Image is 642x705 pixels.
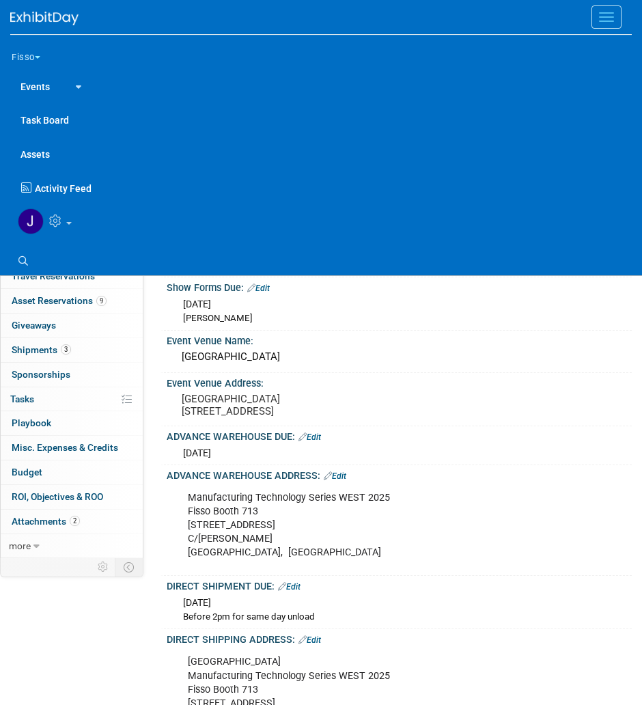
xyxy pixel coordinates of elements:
a: Shipments3 [1,338,143,362]
a: ROI, Objectives & ROO [1,485,143,509]
pre: [GEOGRAPHIC_DATA] [STREET_ADDRESS] [182,393,617,417]
div: [PERSON_NAME] [183,312,622,325]
span: more [9,540,31,551]
a: Events [10,69,60,103]
span: Budget [12,467,42,478]
a: Travel Reservations [1,264,143,288]
a: Budget [1,460,143,484]
span: 2 [70,516,80,526]
div: Before 2pm for same day unload [183,611,622,624]
div: Manufacturing Technology Series WEST 2025 Fisso Booth 713 [STREET_ADDRESS] C/[PERSON_NAME] [GEOGR... [178,484,606,566]
a: Edit [278,582,301,592]
div: DIRECT SHIPPING ADDRESS: [167,629,632,647]
span: Attachments [12,516,80,527]
a: Asset Reservations9 [1,289,143,313]
a: Activity Feed [18,171,632,199]
a: Attachments2 [1,510,143,534]
span: Sponsorships [12,369,70,380]
img: Justin Newborn [18,208,44,234]
div: Event Venue Address: [167,373,632,390]
div: ADVANCE WAREHOUSE ADDRESS: [167,465,632,483]
span: Asset Reservations [12,295,107,306]
td: Personalize Event Tab Strip [92,558,115,576]
a: Task Board [10,102,632,137]
a: Sponsorships [1,363,143,387]
span: 9 [96,296,107,306]
div: Event Venue Name: [167,331,632,348]
a: Edit [298,432,321,442]
span: [DATE] [183,299,211,309]
a: Misc. Expenses & Credits [1,436,143,460]
a: Giveaways [1,314,143,337]
img: ExhibitDay [10,12,79,25]
span: Activity Feed [35,183,92,194]
div: DIRECT SHIPMENT DUE: [167,576,632,594]
span: 3 [61,344,71,355]
a: Edit [324,471,346,481]
a: Playbook [1,411,143,435]
span: Travel Reservations [12,271,95,281]
span: Misc. Expenses & Credits [12,442,118,453]
a: Assets [10,137,632,171]
div: Show Forms Due: [167,277,632,295]
div: [GEOGRAPHIC_DATA] [177,346,622,368]
span: Playbook [12,417,51,428]
button: Fisso [10,40,57,69]
span: ROI, Objectives & ROO [12,491,103,502]
span: [DATE] [183,447,211,458]
span: Tasks [10,393,34,404]
td: Toggle Event Tabs [115,558,143,576]
span: Shipments [12,344,71,355]
span: [DATE] [183,597,211,608]
span: Giveaways [12,320,56,331]
a: more [1,534,143,558]
div: ADVANCE WAREHOUSE DUE: [167,426,632,444]
a: Tasks [1,387,143,411]
button: Menu [591,5,622,29]
a: Edit [247,284,270,293]
a: Edit [298,635,321,645]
